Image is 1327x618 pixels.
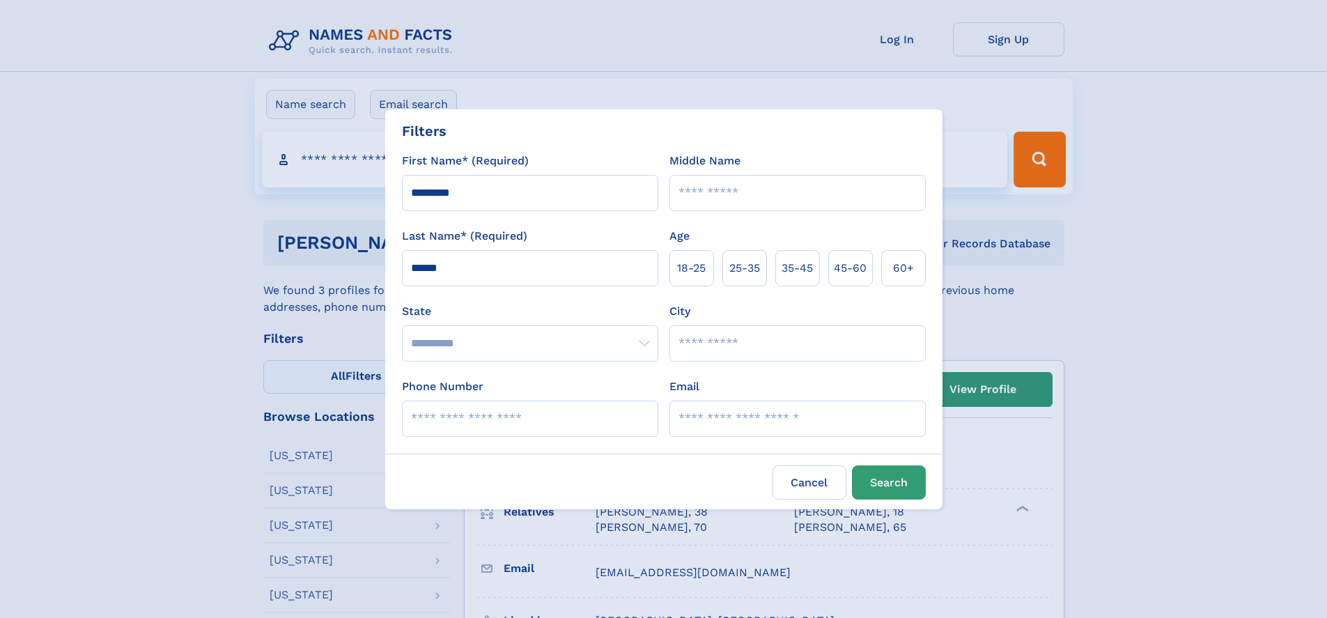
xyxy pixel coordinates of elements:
[669,378,699,395] label: Email
[677,260,706,277] span: 18‑25
[669,228,690,245] label: Age
[402,153,529,169] label: First Name* (Required)
[402,378,483,395] label: Phone Number
[782,260,813,277] span: 35‑45
[402,303,658,320] label: State
[669,153,740,169] label: Middle Name
[402,228,527,245] label: Last Name* (Required)
[852,465,926,500] button: Search
[773,465,846,500] label: Cancel
[729,260,760,277] span: 25‑35
[834,260,867,277] span: 45‑60
[669,303,690,320] label: City
[402,121,447,141] div: Filters
[893,260,914,277] span: 60+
